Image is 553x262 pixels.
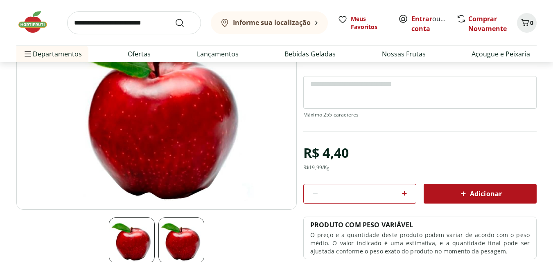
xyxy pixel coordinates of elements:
img: Principal [16,13,297,210]
p: PRODUTO COM PESO VARIÁVEL [310,220,413,229]
button: Carrinho [517,13,537,33]
p: O preço e a quantidade deste produto podem variar de acordo com o peso médio. O valor indicado é ... [310,231,530,255]
span: Departamentos [23,44,82,64]
input: search [67,11,201,34]
a: Comprar Novamente [468,14,507,33]
button: Submit Search [175,18,194,28]
span: Meus Favoritos [351,15,388,31]
span: ou [411,14,448,34]
img: Hortifruti [16,10,57,34]
div: R$ 4,40 [303,141,349,164]
a: Açougue e Peixaria [472,49,530,59]
a: Criar conta [411,14,456,33]
span: Adicionar [458,189,502,199]
a: Entrar [411,14,432,23]
a: Nossas Frutas [382,49,426,59]
a: Meus Favoritos [338,15,388,31]
a: Bebidas Geladas [284,49,336,59]
span: 0 [530,19,533,27]
div: R$ 19,99 /Kg [303,164,330,171]
button: Adicionar [424,184,537,204]
button: Menu [23,44,33,64]
a: Lançamentos [197,49,239,59]
button: Informe sua localização [211,11,328,34]
a: Ofertas [128,49,151,59]
b: Informe sua localização [233,18,311,27]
